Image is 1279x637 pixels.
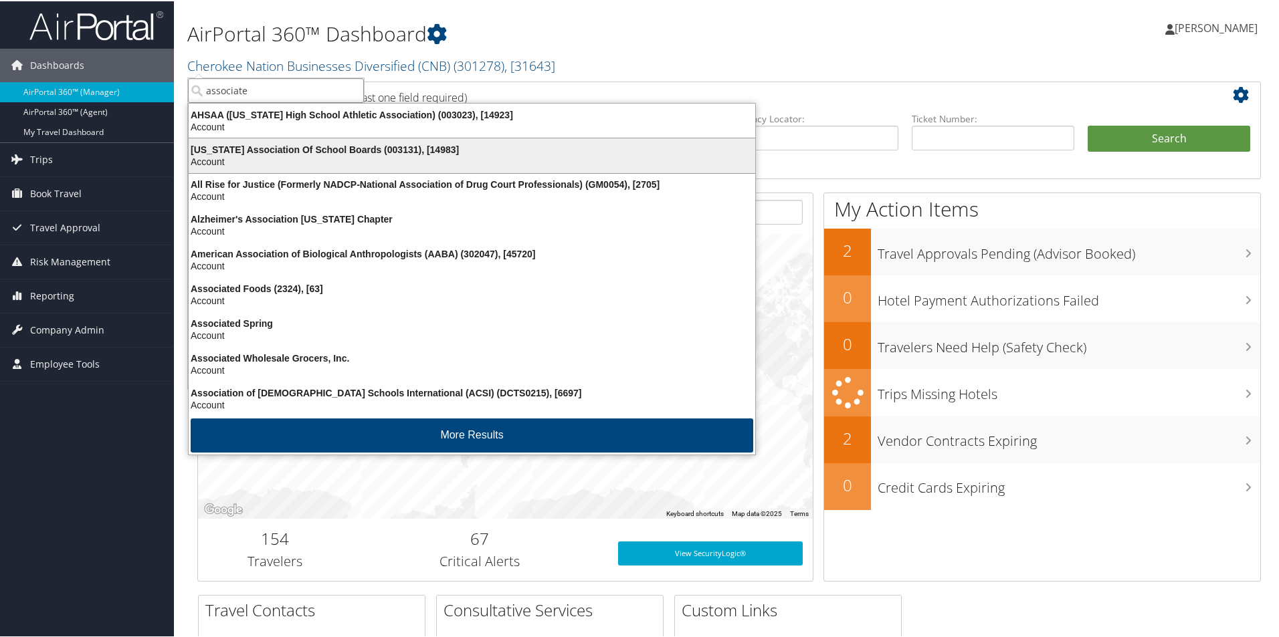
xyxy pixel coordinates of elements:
[181,247,763,259] div: American Association of Biological Anthropologists (AABA) (302047), [45720]
[181,154,763,166] div: Account
[181,212,763,224] div: Alzheimer's Association [US_STATE] Chapter
[181,328,763,340] div: Account
[878,471,1260,496] h3: Credit Cards Expiring
[188,77,364,102] input: Search Accounts
[362,526,598,549] h2: 67
[362,551,598,569] h3: Critical Alerts
[824,462,1260,509] a: 0Credit Cards Expiring
[181,224,763,236] div: Account
[878,283,1260,309] h3: Hotel Payment Authorizations Failed
[181,316,763,328] div: Associated Spring
[181,398,763,410] div: Account
[30,47,84,81] span: Dashboards
[824,321,1260,368] a: 0Travelers Need Help (Safety Check)
[30,346,100,380] span: Employee Tools
[824,194,1260,222] h1: My Action Items
[181,351,763,363] div: Associated Wholesale Grocers, Inc.
[878,330,1260,356] h3: Travelers Need Help (Safety Check)
[824,473,871,495] h2: 0
[201,500,245,517] a: Open this area in Google Maps (opens a new window)
[181,108,763,120] div: AHSAA ([US_STATE] High School Athletic Association) (003023), [14923]
[181,189,763,201] div: Account
[824,285,871,307] h2: 0
[824,368,1260,415] a: Trips Missing Hotels
[790,509,809,516] a: Terms (opens in new tab)
[208,526,342,549] h2: 154
[30,210,100,243] span: Travel Approval
[732,509,782,516] span: Map data ©2025
[201,500,245,517] img: Google
[191,417,753,451] button: More Results
[30,244,110,277] span: Risk Management
[181,363,763,375] div: Account
[187,55,555,74] a: Cherokee Nation Businesses Diversified (CNB)
[181,281,763,293] div: Associated Foods (2324), [63]
[454,55,504,74] span: ( 301278 )
[30,278,74,311] span: Reporting
[1175,19,1258,34] span: [PERSON_NAME]
[181,120,763,132] div: Account
[205,598,425,620] h2: Travel Contacts
[878,237,1260,262] h3: Travel Approvals Pending (Advisor Booked)
[618,540,803,564] a: View SecurityLogic®
[824,238,871,261] h2: 2
[29,9,163,40] img: airportal-logo.png
[181,142,763,154] div: [US_STATE] Association Of School Boards (003131), [14983]
[181,259,763,271] div: Account
[666,508,724,517] button: Keyboard shortcuts
[878,424,1260,449] h3: Vendor Contracts Expiring
[878,377,1260,402] h3: Trips Missing Hotels
[208,551,342,569] h3: Travelers
[824,332,871,354] h2: 0
[736,111,898,124] label: Agency Locator:
[181,293,763,305] div: Account
[30,176,82,209] span: Book Travel
[208,83,1162,106] h2: Airtinerary Lookup
[912,111,1074,124] label: Ticket Number:
[1088,124,1250,151] button: Search
[30,312,104,346] span: Company Admin
[824,415,1260,462] a: 2Vendor Contracts Expiring
[1165,7,1271,47] a: [PERSON_NAME]
[187,19,910,47] h1: AirPortal 360™ Dashboard
[181,386,763,398] div: Association of [DEMOGRAPHIC_DATA] Schools International (ACSI) (DCTS0215), [6697]
[824,227,1260,274] a: 2Travel Approvals Pending (Advisor Booked)
[30,142,53,175] span: Trips
[824,274,1260,321] a: 0Hotel Payment Authorizations Failed
[504,55,555,74] span: , [ 31643 ]
[181,177,763,189] div: All Rise for Justice (Formerly NADCP-National Association of Drug Court Professionals) (GM0054), ...
[339,89,467,104] span: (at least one field required)
[824,426,871,449] h2: 2
[682,598,901,620] h2: Custom Links
[444,598,663,620] h2: Consultative Services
